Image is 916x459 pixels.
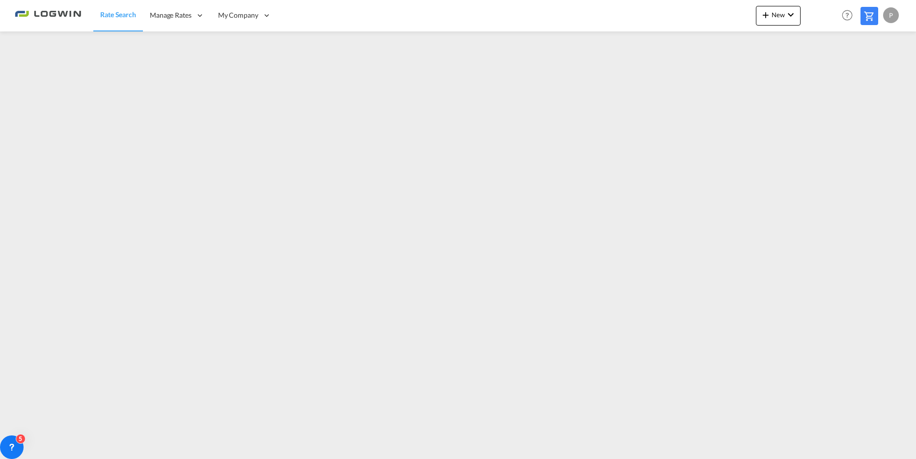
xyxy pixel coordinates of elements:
[760,11,797,19] span: New
[839,7,856,24] span: Help
[150,10,192,20] span: Manage Rates
[100,10,136,19] span: Rate Search
[218,10,258,20] span: My Company
[883,7,899,23] div: P
[760,9,772,21] md-icon: icon-plus 400-fg
[785,9,797,21] md-icon: icon-chevron-down
[756,6,801,26] button: icon-plus 400-fgNewicon-chevron-down
[15,4,81,27] img: 2761ae10d95411efa20a1f5e0282d2d7.png
[839,7,860,25] div: Help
